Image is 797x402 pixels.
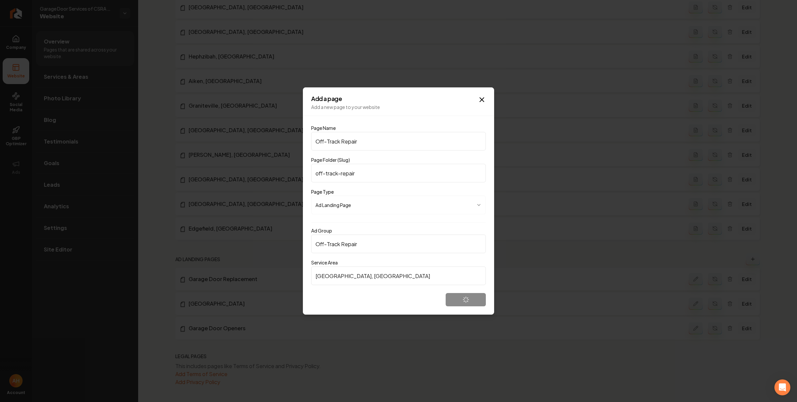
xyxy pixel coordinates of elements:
[311,164,486,182] input: example.com/my-new-page
[311,228,332,234] label: Ad Group
[311,125,336,131] label: Page Name
[311,157,350,163] label: Page Folder (Slug)
[311,266,486,285] input: New York, New York
[311,104,486,110] p: Add a new page to your website
[311,235,486,253] input: Deck Installation
[311,259,338,265] label: Service Area
[311,96,486,102] h2: Add a page
[311,189,334,195] label: Page Type
[311,132,486,151] input: My New Page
